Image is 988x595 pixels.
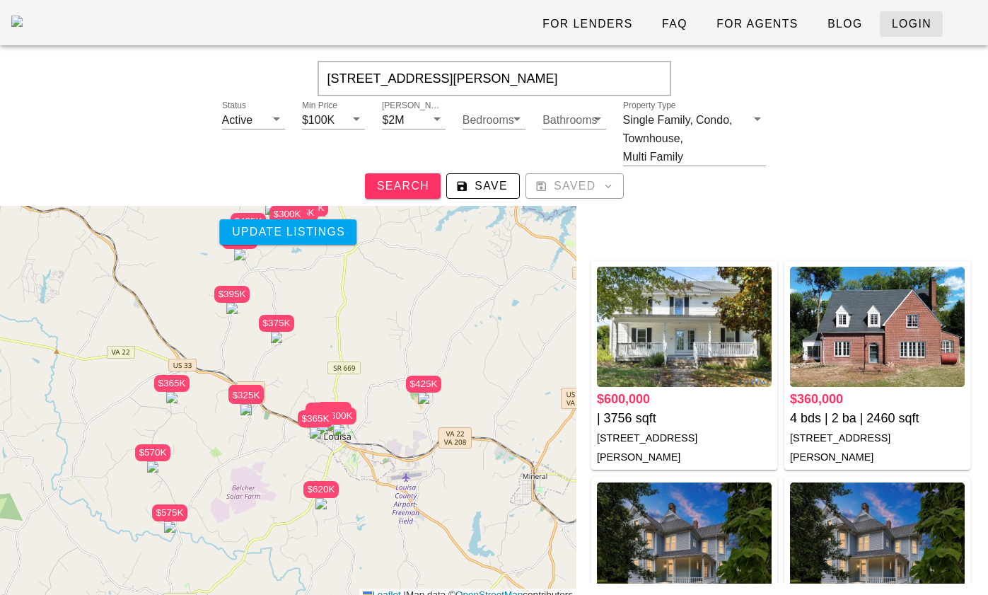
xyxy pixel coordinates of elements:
div: Property TypeSingle Family,Condo,Townhouse,Multi Family [623,110,767,166]
div: $435K [231,213,266,230]
div: $365K [298,410,333,427]
a: Blog [815,11,874,37]
button: Search [365,173,441,199]
div: Condo, [696,114,733,127]
span: Save [458,180,508,192]
div: $300K [269,206,305,231]
label: Status [222,100,246,111]
div: Townhouse, [623,132,683,145]
div: $2M [382,114,404,127]
label: [PERSON_NAME] [382,100,445,111]
div: $430K [253,187,289,212]
iframe: Chat Widget [917,527,988,595]
div: | 3756 sqft [597,409,772,428]
div: $360K [316,402,351,419]
div: $570K [135,444,170,469]
a: $600,000 | 3756 sqft [STREET_ADDRESS][PERSON_NAME] [597,390,772,466]
div: $425K [406,376,441,400]
div: $415K [306,403,341,420]
div: $435K [231,213,266,238]
div: Min Price$100K [302,110,365,129]
div: $365K [298,410,333,435]
div: $375K [259,315,294,340]
span: For Agents [716,18,798,30]
div: $415K [306,403,341,427]
div: $575K [152,504,187,529]
div: $360,000 [790,390,965,409]
a: $360,000 4 bds | 2 ba | 2460 sqft [STREET_ADDRESS][PERSON_NAME] [790,390,965,466]
div: $395K [214,286,250,311]
div: $325K [228,387,264,412]
div: $575K [152,504,187,521]
div: [PERSON_NAME]$2M [382,110,445,129]
div: $425K [406,376,441,393]
span: Login [891,18,931,30]
img: triPin.png [164,521,175,533]
div: $350K [228,385,264,410]
div: $600K [321,408,356,432]
span: FAQ [661,18,687,30]
label: Property Type [623,100,675,111]
a: FAQ [650,11,699,37]
span: Saved [537,180,612,192]
div: $360K [305,406,340,431]
div: Active [222,114,253,127]
div: $360K [316,402,351,427]
div: Multi Family [623,151,683,163]
div: $620K [303,481,339,498]
small: [STREET_ADDRESS][PERSON_NAME] [790,432,890,463]
div: $100K [302,114,335,127]
span: For Lenders [542,18,633,30]
small: [STREET_ADDRESS][PERSON_NAME] [597,432,697,463]
div: StatusActive [222,110,285,129]
input: Enter Your Address, Zipcode or City & State [318,61,671,96]
div: Bedrooms [463,110,525,129]
div: 4 bds | 2 ba | 2460 sqft [790,409,965,428]
span: Search [376,180,429,192]
img: triPin.png [226,303,238,314]
img: triPin.png [234,249,245,260]
img: triPin.png [315,498,327,509]
img: triPin.png [240,404,252,415]
div: $600K [321,408,356,424]
img: triPin.png [271,332,282,343]
img: triPin.png [310,427,321,439]
div: $570K [135,444,170,461]
span: Update listings [231,226,345,238]
img: triPin.png [333,424,344,436]
div: $325K [228,387,264,404]
a: Login [880,11,943,37]
button: Update listings [220,219,356,245]
div: $350K [228,385,264,402]
button: Saved [525,173,624,199]
img: triPin.png [147,461,158,473]
div: $395K [214,286,250,303]
span: Blog [827,18,863,30]
div: Single Family, [623,114,693,127]
div: $600,000 [597,390,772,409]
a: For Agents [704,11,810,37]
div: Bathrooms [542,110,605,129]
div: $365K [154,375,190,392]
img: triPin.png [166,392,178,403]
div: $360K [305,406,340,423]
div: $675K [222,232,257,257]
img: triPin.png [265,204,277,215]
button: Save [446,173,520,199]
div: $365K [154,375,190,400]
label: Min Price [302,100,337,111]
a: For Lenders [530,11,644,37]
div: $300K [269,206,305,223]
div: $620K [303,481,339,506]
div: $375K [259,315,294,332]
img: triPin.png [418,393,429,404]
img: desktop-logo.png [11,16,23,27]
